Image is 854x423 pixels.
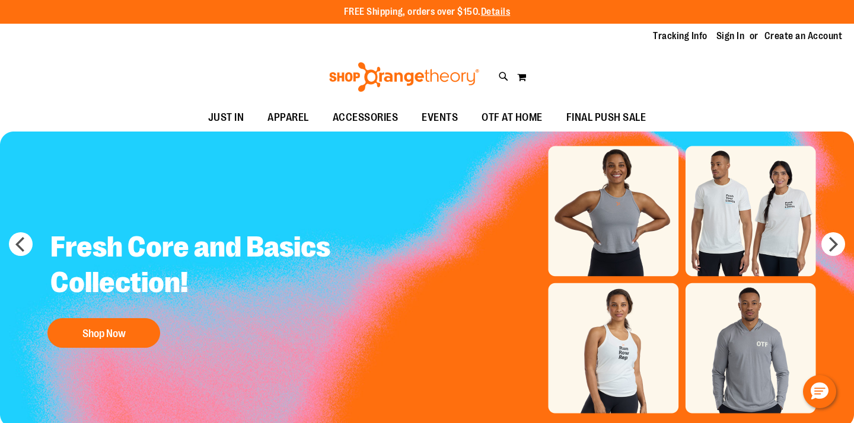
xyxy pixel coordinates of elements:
[208,104,244,131] span: JUST IN
[764,30,843,43] a: Create an Account
[410,104,470,132] a: EVENTS
[333,104,399,131] span: ACCESSORIES
[321,104,410,132] a: ACCESSORIES
[481,7,511,17] a: Details
[327,62,481,92] img: Shop Orangetheory
[482,104,543,131] span: OTF AT HOME
[9,232,33,256] button: prev
[42,220,340,354] a: Fresh Core and Basics Collection! Shop Now
[803,375,836,408] button: Hello, have a question? Let’s chat.
[47,318,160,348] button: Shop Now
[42,220,340,312] h2: Fresh Core and Basics Collection!
[267,104,309,131] span: APPAREL
[256,104,321,132] a: APPAREL
[653,30,708,43] a: Tracking Info
[716,30,745,43] a: Sign In
[555,104,658,132] a: FINAL PUSH SALE
[566,104,646,131] span: FINAL PUSH SALE
[422,104,458,131] span: EVENTS
[470,104,555,132] a: OTF AT HOME
[821,232,845,256] button: next
[344,5,511,19] p: FREE Shipping, orders over $150.
[196,104,256,132] a: JUST IN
